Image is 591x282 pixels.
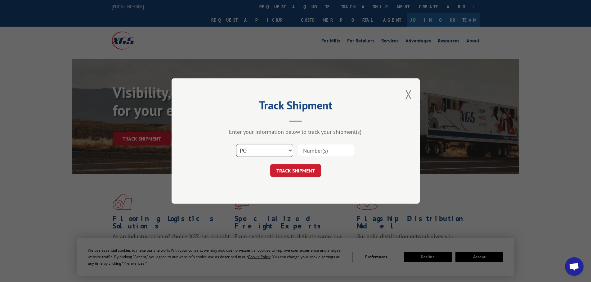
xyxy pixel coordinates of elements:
div: Open chat [565,257,584,276]
input: Number(s) [298,144,355,157]
button: Close modal [405,86,412,102]
h2: Track Shipment [203,101,389,113]
div: Enter your information below to track your shipment(s). [203,128,389,135]
button: TRACK SHIPMENT [270,164,321,177]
